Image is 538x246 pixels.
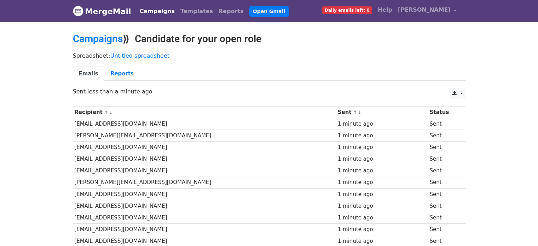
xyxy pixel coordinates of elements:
div: 1 minute ago [338,190,426,199]
th: Status [428,107,461,118]
td: Sent [428,142,461,153]
p: Spreadsheet: [73,52,465,59]
a: [PERSON_NAME] [395,3,459,19]
a: Help [375,3,395,17]
img: MergeMail logo [73,6,83,16]
th: Sent [336,107,428,118]
td: [EMAIL_ADDRESS][DOMAIN_NAME] [73,224,336,235]
a: Reports [216,4,247,18]
td: Sent [428,118,461,130]
td: Sent [428,200,461,212]
a: MergeMail [73,4,131,19]
td: Sent [428,212,461,223]
div: 1 minute ago [338,225,426,234]
a: Emails [73,67,104,81]
h2: ⟫ Candidate for your open role [73,33,465,45]
a: Daily emails left: 0 [319,3,375,17]
span: [PERSON_NAME] [398,6,451,14]
a: ↑ [353,110,357,115]
td: [EMAIL_ADDRESS][DOMAIN_NAME] [73,212,336,223]
div: 1 minute ago [338,214,426,222]
td: [EMAIL_ADDRESS][DOMAIN_NAME] [73,188,336,200]
td: [EMAIL_ADDRESS][DOMAIN_NAME] [73,153,336,165]
td: Sent [428,165,461,177]
div: 1 minute ago [338,155,426,163]
a: Reports [104,67,140,81]
td: [EMAIL_ADDRESS][DOMAIN_NAME] [73,142,336,153]
td: Sent [428,188,461,200]
a: Campaigns [137,4,178,18]
td: [EMAIL_ADDRESS][DOMAIN_NAME] [73,118,336,130]
div: 1 minute ago [338,202,426,210]
a: Open Gmail [249,6,289,17]
p: Sent less than a minute ago [73,88,465,95]
div: 1 minute ago [338,120,426,128]
td: [PERSON_NAME][EMAIL_ADDRESS][DOMAIN_NAME] [73,130,336,142]
div: 1 minute ago [338,132,426,140]
td: Sent [428,153,461,165]
div: 1 minute ago [338,178,426,187]
td: Sent [428,177,461,188]
td: Sent [428,130,461,142]
a: ↑ [104,110,108,115]
td: Sent [428,224,461,235]
a: ↓ [109,110,113,115]
td: [EMAIL_ADDRESS][DOMAIN_NAME] [73,200,336,212]
td: [EMAIL_ADDRESS][DOMAIN_NAME] [73,165,336,177]
a: Untitled spreadsheet [110,52,169,59]
div: 1 minute ago [338,237,426,245]
a: Campaigns [73,33,123,45]
div: 1 minute ago [338,143,426,151]
th: Recipient [73,107,336,118]
td: [PERSON_NAME][EMAIL_ADDRESS][DOMAIN_NAME] [73,177,336,188]
a: Templates [178,4,216,18]
a: ↓ [358,110,362,115]
div: 1 minute ago [338,167,426,175]
span: Daily emails left: 0 [322,6,372,14]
